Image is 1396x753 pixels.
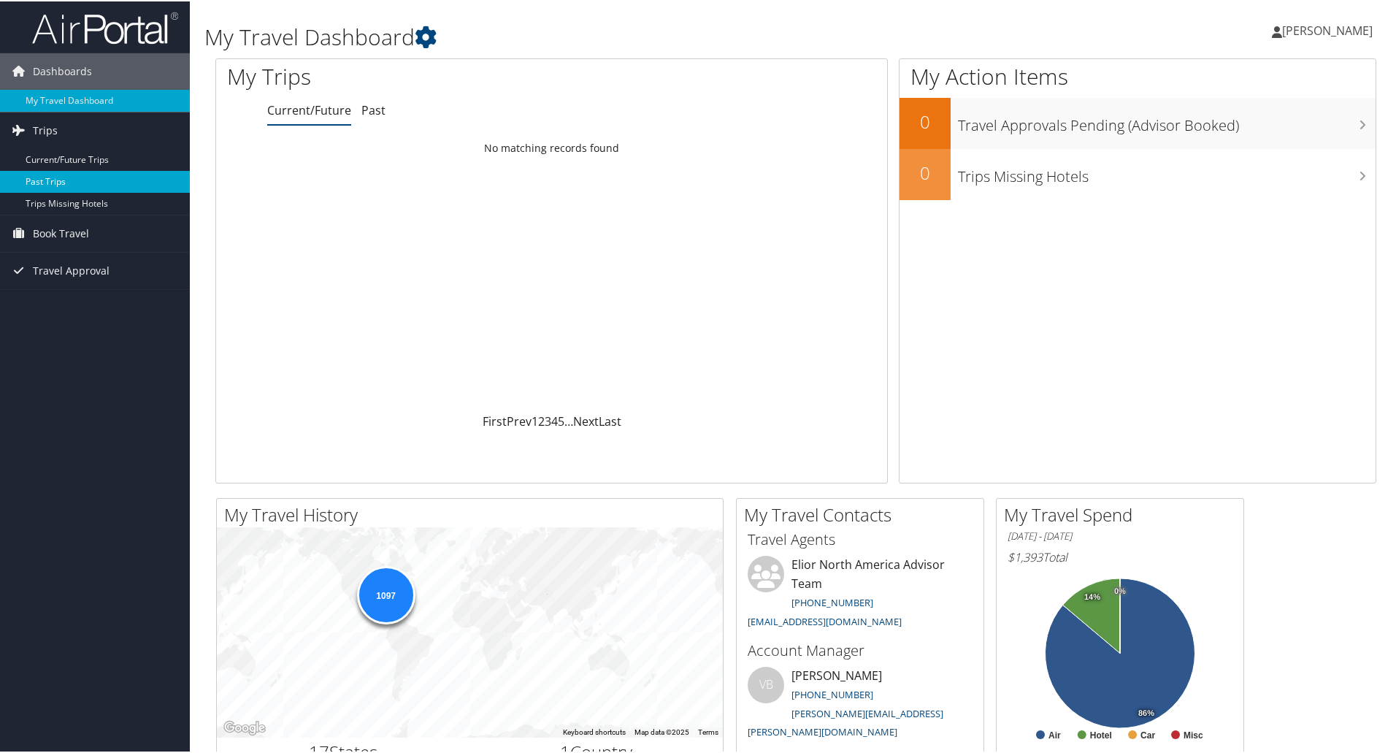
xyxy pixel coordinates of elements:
a: Terms (opens in new tab) [698,727,718,735]
h2: 0 [900,159,951,184]
div: 1097 [356,564,415,622]
a: Current/Future [267,101,351,117]
span: Dashboards [33,52,92,88]
h2: My Travel Contacts [744,501,983,526]
a: [PHONE_NUMBER] [791,687,873,700]
a: [PERSON_NAME][EMAIL_ADDRESS][PERSON_NAME][DOMAIN_NAME] [748,706,943,738]
a: Next [573,412,599,428]
span: $1,393 [1008,548,1043,564]
a: Last [599,412,621,428]
text: Air [1048,729,1061,739]
span: Travel Approval [33,251,110,288]
li: [PERSON_NAME] [740,665,980,744]
a: Open this area in Google Maps (opens a new window) [220,717,269,736]
text: Car [1140,729,1155,739]
a: 5 [558,412,564,428]
h3: Travel Approvals Pending (Advisor Booked) [958,107,1376,134]
div: VB [748,665,784,702]
tspan: 86% [1138,708,1154,716]
a: 1 [532,412,538,428]
span: Map data ©2025 [634,727,689,735]
h2: My Travel Spend [1004,501,1243,526]
span: [PERSON_NAME] [1282,21,1373,37]
h1: My Action Items [900,60,1376,91]
h3: Trips Missing Hotels [958,158,1376,186]
a: [EMAIL_ADDRESS][DOMAIN_NAME] [748,614,902,627]
li: Elior North America Advisor Team [740,554,980,632]
span: … [564,412,573,428]
a: Past [361,101,386,117]
a: 0Trips Missing Hotels [900,148,1376,199]
a: 0Travel Approvals Pending (Advisor Booked) [900,96,1376,148]
h6: Total [1008,548,1232,564]
a: [PERSON_NAME] [1272,7,1387,51]
text: Hotel [1090,729,1112,739]
tspan: 0% [1114,586,1126,595]
a: 4 [551,412,558,428]
button: Keyboard shortcuts [563,726,626,736]
td: No matching records found [216,134,887,160]
a: [PHONE_NUMBER] [791,595,873,608]
h3: Travel Agents [748,528,973,548]
h1: My Trips [227,60,597,91]
h3: Account Manager [748,639,973,660]
h2: 0 [900,108,951,133]
tspan: 14% [1084,592,1100,600]
h2: My Travel History [224,501,723,526]
span: Book Travel [33,214,89,251]
img: Google [220,717,269,736]
a: Prev [507,412,532,428]
img: airportal-logo.png [32,9,178,44]
text: Misc [1184,729,1203,739]
a: 2 [538,412,545,428]
h6: [DATE] - [DATE] [1008,528,1232,542]
h1: My Travel Dashboard [204,20,993,51]
a: First [483,412,507,428]
a: 3 [545,412,551,428]
span: Trips [33,111,58,148]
